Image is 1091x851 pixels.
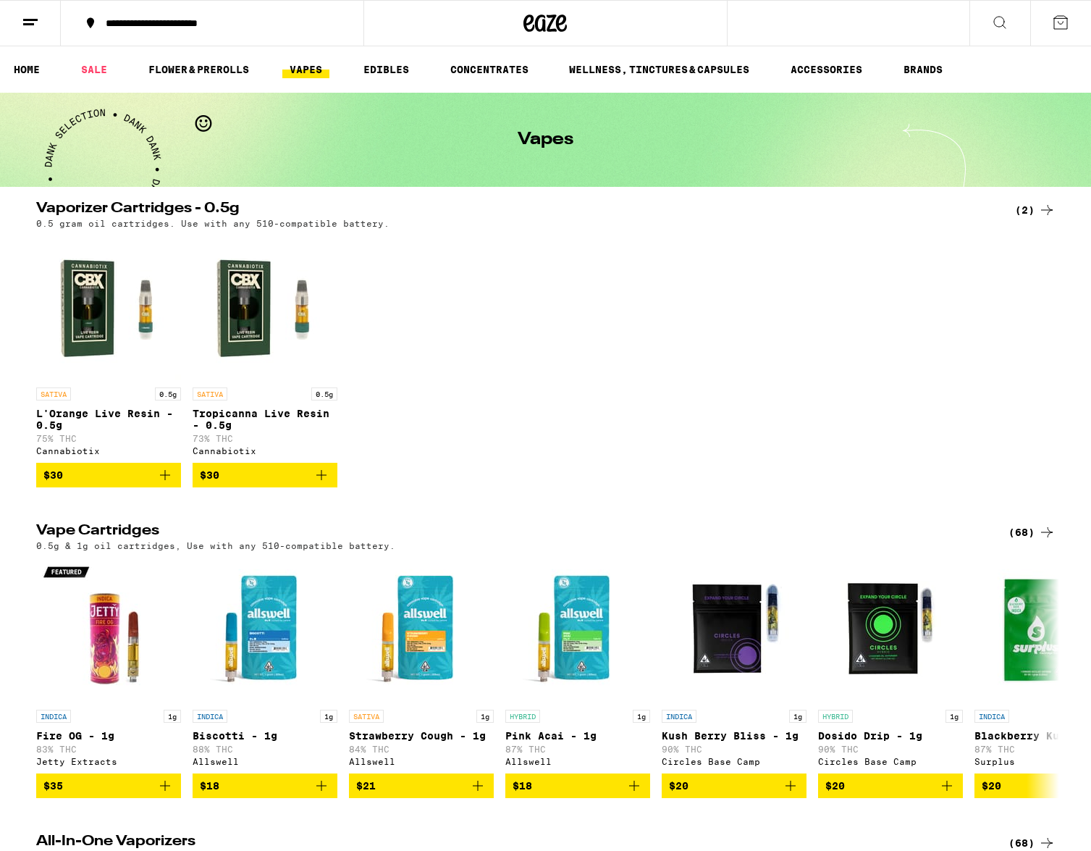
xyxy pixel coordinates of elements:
[818,710,853,723] p: HYBRID
[36,408,181,431] p: L'Orange Live Resin - 0.5g
[193,774,337,798] button: Add to bag
[193,757,337,766] div: Allswell
[36,558,181,774] a: Open page for Fire OG - 1g from Jetty Extracts
[193,387,227,401] p: SATIVA
[825,780,845,792] span: $20
[7,61,47,78] a: HOME
[282,61,329,78] a: VAPES
[513,780,532,792] span: $18
[320,710,337,723] p: 1g
[505,558,650,703] img: Allswell - Pink Acai - 1g
[36,235,181,463] a: Open page for L'Orange Live Resin - 0.5g from Cannabiotix
[349,745,494,754] p: 84% THC
[818,757,963,766] div: Circles Base Camp
[662,710,696,723] p: INDICA
[1008,524,1056,541] a: (68)
[193,463,337,487] button: Add to bag
[193,558,337,703] img: Allswell - Biscotti - 1g
[193,745,337,754] p: 88% THC
[349,558,494,774] a: Open page for Strawberry Cough - 1g from Allswell
[974,710,1009,723] p: INDICA
[818,730,963,742] p: Dosido Drip - 1g
[200,780,219,792] span: $18
[164,710,181,723] p: 1g
[505,558,650,774] a: Open page for Pink Acai - 1g from Allswell
[662,757,806,766] div: Circles Base Camp
[505,757,650,766] div: Allswell
[662,558,806,703] img: Circles Base Camp - Kush Berry Bliss - 1g
[141,61,256,78] a: FLOWER & PREROLLS
[349,558,494,703] img: Allswell - Strawberry Cough - 1g
[818,774,963,798] button: Add to bag
[36,745,181,754] p: 83% THC
[36,434,181,443] p: 75% THC
[349,730,494,742] p: Strawberry Cough - 1g
[505,745,650,754] p: 87% THC
[662,730,806,742] p: Kush Berry Bliss - 1g
[505,730,650,742] p: Pink Acai - 1g
[36,235,181,380] img: Cannabiotix - L'Orange Live Resin - 0.5g
[349,710,384,723] p: SATIVA
[818,558,963,774] a: Open page for Dosido Drip - 1g from Circles Base Camp
[505,710,540,723] p: HYBRID
[633,710,650,723] p: 1g
[74,61,114,78] a: SALE
[193,730,337,742] p: Biscotti - 1g
[789,710,806,723] p: 1g
[1015,201,1056,219] a: (2)
[505,774,650,798] button: Add to bag
[349,774,494,798] button: Add to bag
[36,524,985,541] h2: Vape Cartridges
[36,730,181,742] p: Fire OG - 1g
[193,235,337,380] img: Cannabiotix - Tropicanna Live Resin - 0.5g
[36,446,181,456] div: Cannabiotix
[193,558,337,774] a: Open page for Biscotti - 1g from Allswell
[982,780,1001,792] span: $20
[349,757,494,766] div: Allswell
[36,757,181,766] div: Jetty Extracts
[662,745,806,754] p: 90% THC
[311,387,337,401] p: 0.5g
[193,446,337,456] div: Cannabiotix
[36,201,985,219] h2: Vaporizer Cartridges - 0.5g
[200,469,219,481] span: $30
[155,387,181,401] p: 0.5g
[896,61,950,78] a: BRANDS
[36,219,389,228] p: 0.5 gram oil cartridges. Use with any 510-compatible battery.
[193,408,337,431] p: Tropicanna Live Resin - 0.5g
[443,61,536,78] a: CONCENTRATES
[193,434,337,443] p: 73% THC
[193,235,337,463] a: Open page for Tropicanna Live Resin - 0.5g from Cannabiotix
[562,61,757,78] a: WELLNESS, TINCTURES & CAPSULES
[945,710,963,723] p: 1g
[36,541,395,550] p: 0.5g & 1g oil cartridges, Use with any 510-compatible battery.
[356,61,416,78] a: EDIBLES
[518,131,573,148] h1: Vapes
[36,710,71,723] p: INDICA
[818,558,963,703] img: Circles Base Camp - Dosido Drip - 1g
[662,558,806,774] a: Open page for Kush Berry Bliss - 1g from Circles Base Camp
[783,61,869,78] a: ACCESSORIES
[476,710,494,723] p: 1g
[36,774,181,798] button: Add to bag
[43,469,63,481] span: $30
[818,745,963,754] p: 90% THC
[356,780,376,792] span: $21
[193,710,227,723] p: INDICA
[669,780,688,792] span: $20
[662,774,806,798] button: Add to bag
[43,780,63,792] span: $35
[36,558,181,703] img: Jetty Extracts - Fire OG - 1g
[36,463,181,487] button: Add to bag
[36,387,71,401] p: SATIVA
